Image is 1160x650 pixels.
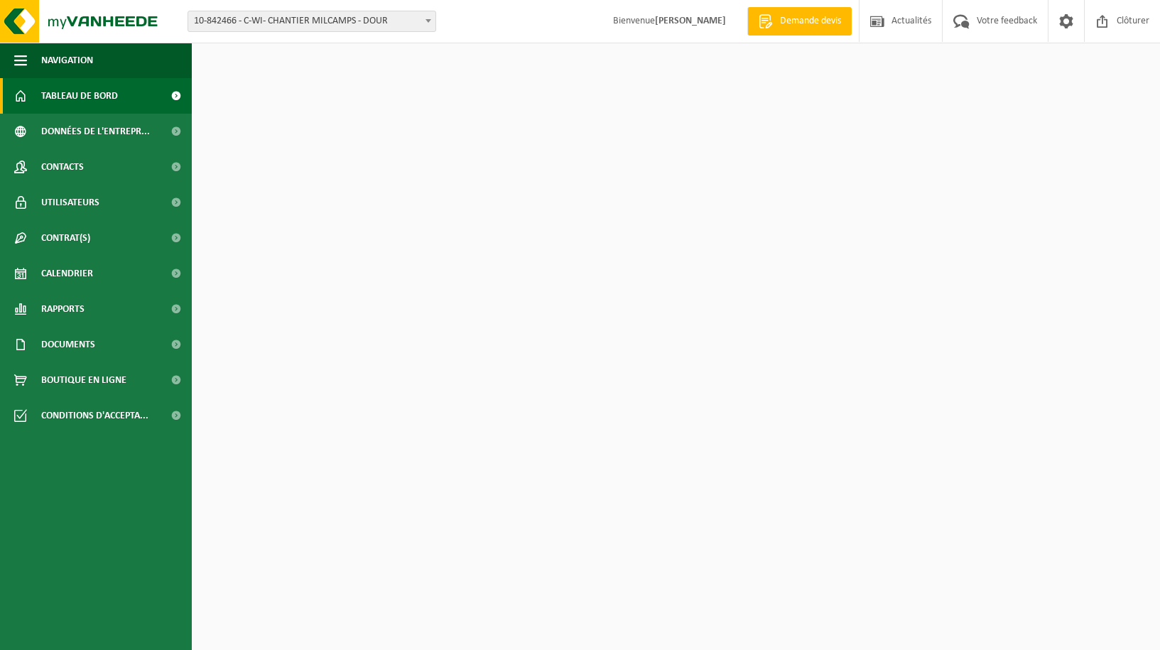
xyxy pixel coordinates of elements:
[41,78,118,114] span: Tableau de bord
[41,185,99,220] span: Utilisateurs
[747,7,852,36] a: Demande devis
[41,362,126,398] span: Boutique en ligne
[41,327,95,362] span: Documents
[655,16,726,26] strong: [PERSON_NAME]
[41,398,148,433] span: Conditions d'accepta...
[776,14,845,28] span: Demande devis
[41,256,93,291] span: Calendrier
[41,149,84,185] span: Contacts
[41,291,85,327] span: Rapports
[41,220,90,256] span: Contrat(s)
[41,114,150,149] span: Données de l'entrepr...
[188,11,435,31] span: 10-842466 - C-WI- CHANTIER MILCAMPS - DOUR
[41,43,93,78] span: Navigation
[188,11,436,32] span: 10-842466 - C-WI- CHANTIER MILCAMPS - DOUR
